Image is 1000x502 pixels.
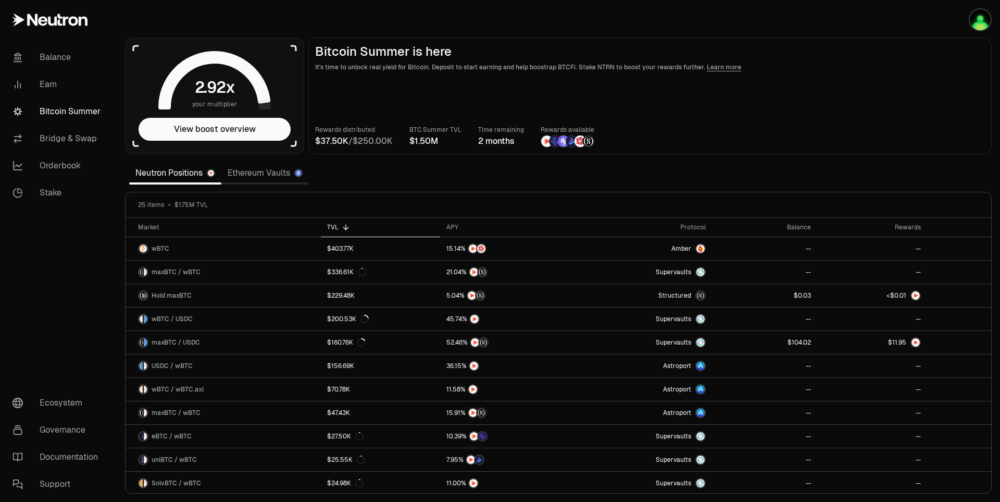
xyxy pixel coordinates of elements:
div: Market [138,223,315,231]
a: wBTC LogowBTC.axl LogowBTC / wBTC.axl [126,378,321,401]
img: NTRN [469,409,477,417]
img: NTRN [470,315,479,323]
span: wBTC / USDC [152,315,193,323]
a: $70.78K [321,378,440,401]
img: NTRN [469,244,477,253]
img: uniBTC Logo [139,456,143,464]
a: NTRNStructured Points [440,261,575,284]
img: wBTC Logo [144,479,147,487]
p: Rewards available [541,125,595,135]
a: Ethereum Vaults [221,163,309,183]
a: SupervaultsSupervaults [575,448,712,471]
span: Supervaults [656,479,691,487]
a: NTRN [440,354,575,377]
a: NTRN Logo [817,284,927,307]
a: -- [712,237,817,260]
span: USDC / wBTC [152,362,193,370]
a: SupervaultsSupervaults [575,261,712,284]
img: NTRN [467,456,475,464]
img: EtherFi Points [478,432,486,440]
a: -- [712,401,817,424]
span: Structured [658,291,691,300]
span: Astroport [663,385,691,394]
img: NTRN Logo [911,291,920,300]
img: Supervaults [696,268,705,276]
a: Neutron Positions [129,163,221,183]
span: $1.75M TVL [174,201,208,209]
button: NTRN [446,361,569,371]
a: -- [817,354,927,377]
img: SolvBTC Logo [139,479,143,487]
h2: Bitcoin Summer is here [315,44,985,59]
button: NTRNStructured Points [446,267,569,277]
a: -- [817,261,927,284]
span: 25 items [138,201,164,209]
a: StructuredmaxBTC [575,284,712,307]
a: SupervaultsSupervaults [575,472,712,495]
button: NTRNStructured Points [446,337,569,348]
a: $24.98K [321,472,440,495]
span: wBTC [152,244,169,253]
img: Supervaults [696,432,705,440]
a: -- [817,401,927,424]
span: Hold maxBTC [152,291,192,300]
button: NTRN [446,314,569,324]
button: NTRNBedrock Diamonds [446,455,569,465]
div: $27.50K [327,432,364,440]
img: Neutron Logo [208,170,214,176]
a: $229.48K [321,284,440,307]
a: NTRN [440,378,575,401]
img: Mars Fragments [477,244,485,253]
img: maxBTC [696,291,705,300]
span: Supervaults [656,338,691,347]
div: Balance [718,223,811,231]
a: wBTC LogoUSDC LogowBTC / USDC [126,308,321,330]
img: wBTC Logo [144,409,147,417]
span: Astroport [663,409,691,417]
a: -- [712,425,817,448]
a: -- [817,448,927,471]
img: Supervaults [696,315,705,323]
img: maxBTC Logo [139,338,143,347]
button: NTRNMars Fragments [446,243,569,254]
img: NTRN [470,432,478,440]
a: Astroport [575,378,712,401]
img: wBTC Logo [139,315,143,323]
img: Bedrock Diamonds [475,456,483,464]
div: Rewards [823,223,921,231]
a: Orderbook [4,152,113,179]
button: NTRN [446,478,569,488]
a: Support [4,471,113,498]
p: Rewards distributed [315,125,393,135]
img: EtherFi Points [549,136,561,147]
div: 2 months [478,135,524,148]
a: NTRNStructured Points [440,331,575,354]
a: Stake [4,179,113,206]
a: NTRN [440,472,575,495]
span: Supervaults [656,268,691,276]
img: Ethereum Logo [295,170,302,176]
img: USDC Logo [139,362,143,370]
img: wBTC Logo [144,432,147,440]
button: View boost overview [139,118,291,141]
img: Supervaults [696,456,705,464]
a: Bridge & Swap [4,125,113,152]
div: $403.77K [327,244,354,253]
img: wBTC.axl Logo [144,385,147,394]
a: Documentation [4,444,113,471]
a: Earn [4,71,113,98]
button: NTRNEtherFi Points [446,431,569,442]
img: wBTC Logo [139,244,147,253]
img: USDC Logo [144,315,147,323]
span: maxBTC / wBTC [152,268,201,276]
a: $47.43K [321,401,440,424]
button: NTRN [446,384,569,395]
span: Supervaults [656,432,691,440]
img: Amber [696,244,705,253]
div: $70.78K [327,385,350,394]
div: $160.76K [327,338,366,347]
img: NTRN [470,362,478,370]
a: Bitcoin Summer [4,98,113,125]
img: Supervaults [696,338,705,347]
a: Balance [4,44,113,71]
